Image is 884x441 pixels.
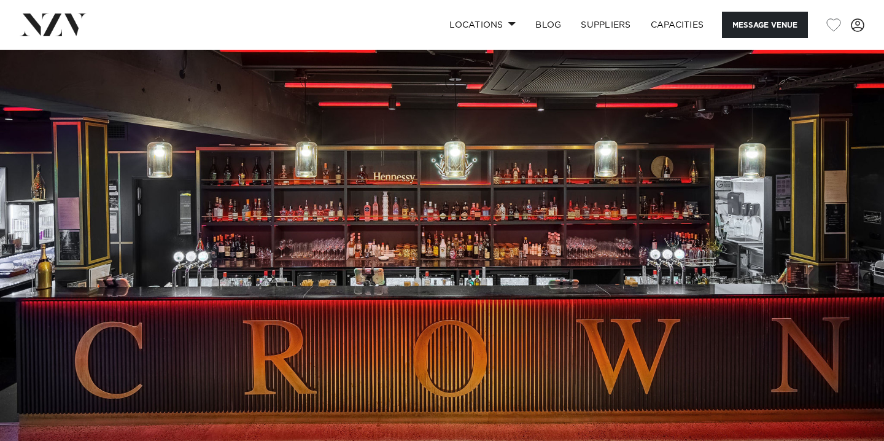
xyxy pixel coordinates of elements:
a: SUPPLIERS [571,12,640,38]
a: BLOG [525,12,571,38]
img: nzv-logo.png [20,14,87,36]
button: Message Venue [722,12,808,38]
a: Capacities [641,12,714,38]
a: Locations [440,12,525,38]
